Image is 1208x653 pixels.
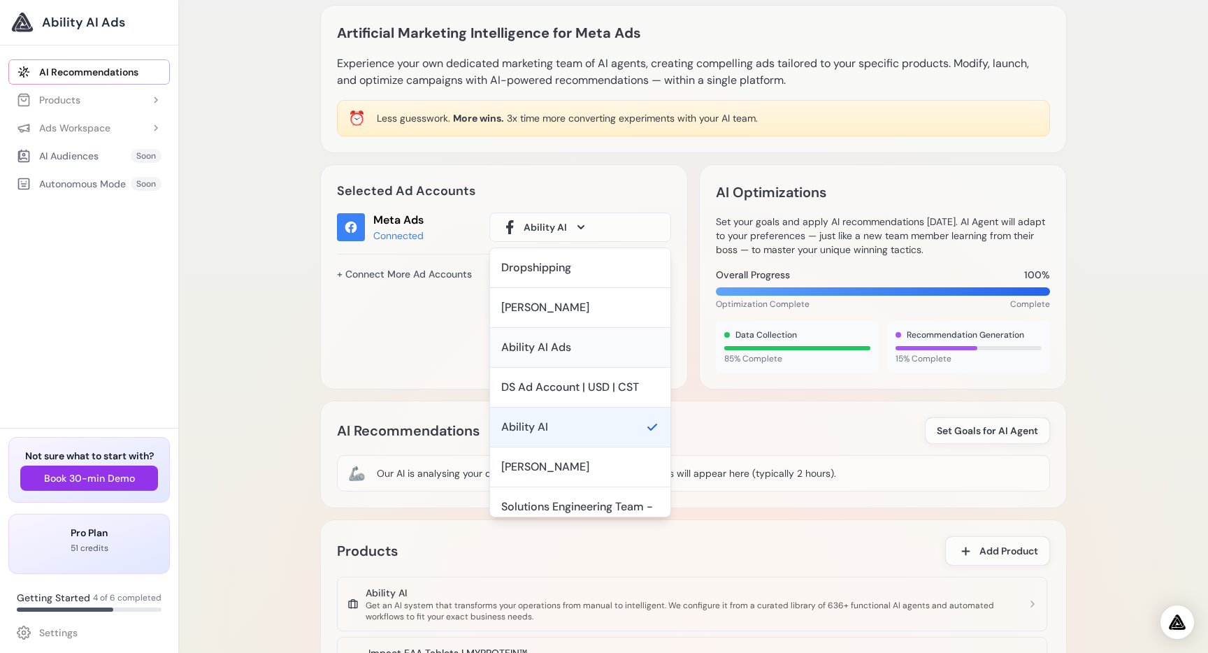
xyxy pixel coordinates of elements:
[366,586,1027,600] div: Ability AI
[979,544,1038,558] span: Add Product
[337,540,398,562] h2: Products
[453,112,504,124] span: More wins.
[8,585,170,617] a: Getting Started 4 of 6 completed
[501,339,571,356] div: Ability AI Ads
[17,93,80,107] div: Products
[337,55,1050,89] p: Experience your own dedicated marketing team of AI agents, creating compelling ads tailored to yo...
[1010,299,1050,310] span: Complete
[735,329,797,340] span: Data Collection
[348,464,366,483] div: 🦾
[925,417,1050,444] button: Set Goals for AI Agent
[8,59,170,85] a: AI Recommendations
[716,215,1050,257] p: Set your goals and apply AI recommendations [DATE]. AI Agent will adapt to your preferences — jus...
[17,149,99,163] div: AI Audiences
[8,620,170,645] a: Settings
[716,268,790,282] span: Overall Progress
[489,213,671,242] button: Ability AI
[1160,605,1194,639] div: Open Intercom Messenger
[20,466,158,491] button: Book 30-min Demo
[20,526,158,540] h3: Pro Plan
[11,11,167,34] a: Ability AI Ads
[17,121,110,135] div: Ads Workspace
[501,299,589,316] div: [PERSON_NAME]
[348,108,366,128] div: ⏰
[945,536,1050,566] button: Add Product
[93,592,161,603] span: 4 of 6 completed
[907,329,1024,340] span: Recommendation Generation
[337,262,472,286] a: + Connect More Ad Accounts
[377,112,450,124] span: Less guesswork.
[373,212,424,229] div: Meta Ads
[373,229,424,243] div: Connected
[501,498,659,532] div: Solutions Engineering Team - Ad Account
[507,112,758,124] span: 3x time more converting experiments with your AI team.
[17,591,90,605] span: Getting Started
[42,13,125,32] span: Ability AI Ads
[377,466,836,480] div: Our AI is analysing your data. Once finished, AI Recommendations will appear here (typically 2 ho...
[937,424,1038,438] span: Set Goals for AI Agent
[501,379,639,396] div: DS Ad Account | USD | CST
[716,299,810,310] span: Optimization Complete
[20,543,158,554] p: 51 credits
[337,419,480,442] h2: AI Recommendations
[524,220,567,234] span: Ability AI
[366,600,1027,622] div: Get an AI system that transforms your operations from manual to intelligent. We configure it from...
[8,115,170,141] button: Ads Workspace
[724,353,870,364] span: 85% Complete
[716,181,826,203] h2: AI Optimizations
[501,459,589,475] div: [PERSON_NAME]
[131,149,161,163] span: Soon
[17,177,126,191] div: Autonomous Mode
[131,177,161,191] span: Soon
[896,353,1042,364] span: 15% Complete
[1024,268,1050,282] span: 100%
[8,87,170,113] button: Products
[337,181,671,201] h2: Selected Ad Accounts
[501,419,548,436] div: Ability AI
[337,22,641,44] h1: Artificial Marketing Intelligence for Meta Ads
[501,259,571,276] div: Dropshipping
[20,449,158,463] h3: Not sure what to start with?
